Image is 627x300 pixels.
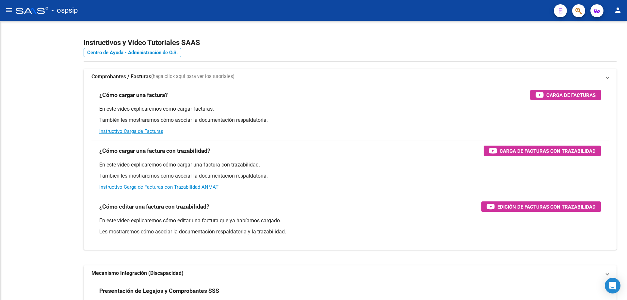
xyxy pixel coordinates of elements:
strong: Comprobantes / Facturas [91,73,151,80]
div: Comprobantes / Facturas(haga click aquí para ver los tutoriales) [84,85,617,250]
mat-icon: person [614,6,622,14]
h3: ¿Cómo cargar una factura con trazabilidad? [99,146,210,155]
a: Centro de Ayuda - Administración de O.S. [84,48,181,57]
h3: Presentación de Legajos y Comprobantes SSS [99,286,219,295]
mat-icon: menu [5,6,13,14]
span: Carga de Facturas [546,91,596,99]
div: Open Intercom Messenger [605,278,620,293]
h3: ¿Cómo editar una factura con trazabilidad? [99,202,209,211]
a: Instructivo Carga de Facturas [99,128,163,134]
span: (haga click aquí para ver los tutoriales) [151,73,234,80]
h2: Instructivos y Video Tutoriales SAAS [84,37,617,49]
p: También les mostraremos cómo asociar la documentación respaldatoria. [99,172,601,180]
mat-expansion-panel-header: Comprobantes / Facturas(haga click aquí para ver los tutoriales) [84,69,617,85]
span: Edición de Facturas con Trazabilidad [497,203,596,211]
button: Edición de Facturas con Trazabilidad [481,201,601,212]
p: También les mostraremos cómo asociar la documentación respaldatoria. [99,117,601,124]
span: Carga de Facturas con Trazabilidad [500,147,596,155]
button: Carga de Facturas [530,90,601,100]
span: - ospsip [52,3,78,18]
p: En este video explicaremos cómo cargar una factura con trazabilidad. [99,161,601,168]
h3: ¿Cómo cargar una factura? [99,90,168,100]
a: Instructivo Carga de Facturas con Trazabilidad ANMAT [99,184,218,190]
strong: Mecanismo Integración (Discapacidad) [91,270,184,277]
p: En este video explicaremos cómo cargar facturas. [99,105,601,113]
p: En este video explicaremos cómo editar una factura que ya habíamos cargado. [99,217,601,224]
mat-expansion-panel-header: Mecanismo Integración (Discapacidad) [84,265,617,281]
p: Les mostraremos cómo asociar la documentación respaldatoria y la trazabilidad. [99,228,601,235]
button: Carga de Facturas con Trazabilidad [484,146,601,156]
